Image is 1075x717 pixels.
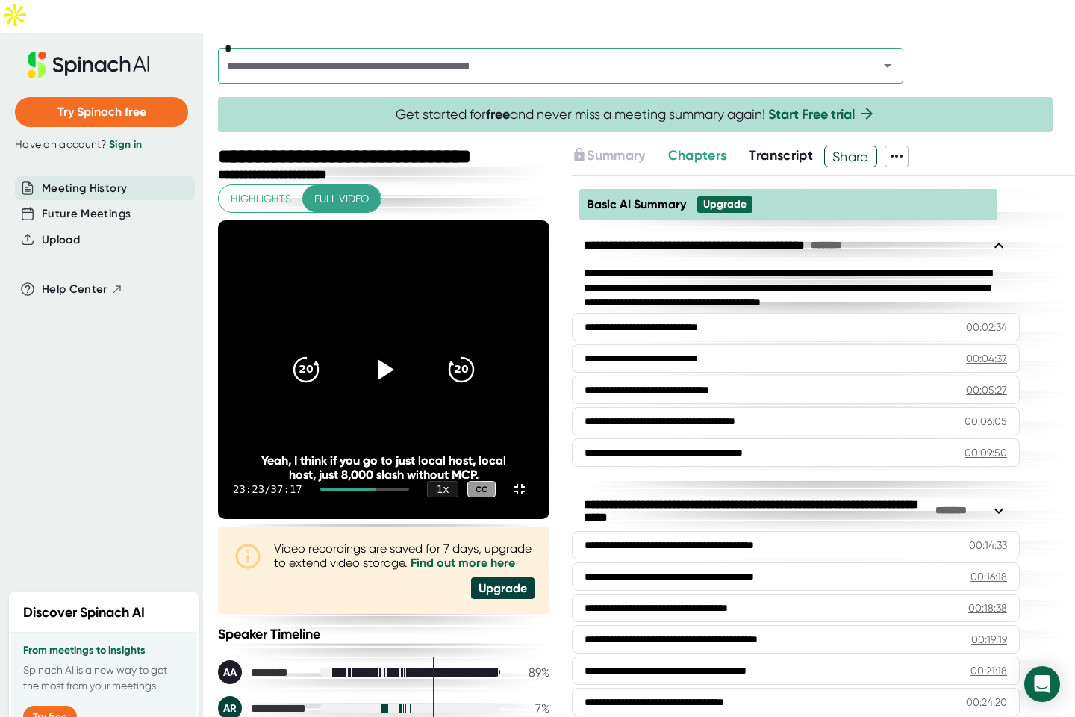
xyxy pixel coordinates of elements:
[966,382,1007,397] div: 00:05:27
[427,481,458,497] div: 1 x
[15,97,188,127] button: Try Spinach free
[314,190,369,208] span: Full video
[109,138,142,151] a: Sign in
[572,146,645,166] button: Summary
[966,320,1007,335] div: 00:02:34
[23,645,184,657] h3: From meetings to insights
[512,665,549,680] div: 89 %
[42,180,127,197] button: Meeting History
[23,662,184,694] p: Spinach AI is a new way to get the most from your meetings
[587,197,686,211] span: Basic AI Summary
[218,660,308,684] div: Ali Ajam
[969,538,1007,553] div: 00:14:33
[274,541,535,570] div: Video recordings are saved for 7 days, upgrade to extend video storage.
[512,701,549,716] div: 7 %
[471,577,535,599] div: Upgrade
[57,105,146,119] span: Try Spinach free
[965,414,1007,429] div: 00:06:05
[970,569,1007,584] div: 00:16:18
[15,138,188,152] div: Have an account?
[965,445,1007,460] div: 00:09:50
[749,146,813,166] button: Transcript
[587,147,645,164] span: Summary
[219,185,303,213] button: Highlights
[42,281,123,298] button: Help Center
[218,660,242,684] div: AA
[411,556,515,570] a: Find out more here
[970,663,1007,678] div: 00:21:18
[42,281,107,298] span: Help Center
[42,232,80,249] button: Upload
[971,632,1007,647] div: 00:19:19
[42,205,131,223] button: Future Meetings
[1024,666,1060,702] div: Open Intercom Messenger
[668,146,727,166] button: Chapters
[302,185,381,213] button: Full video
[703,198,747,211] div: Upgrade
[877,55,898,76] button: Open
[966,695,1007,710] div: 00:24:20
[968,600,1007,615] div: 00:18:38
[668,147,727,164] span: Chapters
[251,453,516,482] div: Yeah, I think if you go to just local host, local host, just 8,000 slash without MCP.
[749,147,813,164] span: Transcript
[23,603,145,623] h2: Discover Spinach AI
[231,190,291,208] span: Highlights
[486,106,510,122] b: free
[467,481,496,498] div: CC
[218,626,549,642] div: Speaker Timeline
[824,146,877,167] button: Share
[966,351,1007,366] div: 00:04:37
[396,106,876,123] span: Get started for and never miss a meeting summary again!
[233,483,302,495] div: 23:23 / 37:17
[768,106,855,122] a: Start Free trial
[825,143,876,170] span: Share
